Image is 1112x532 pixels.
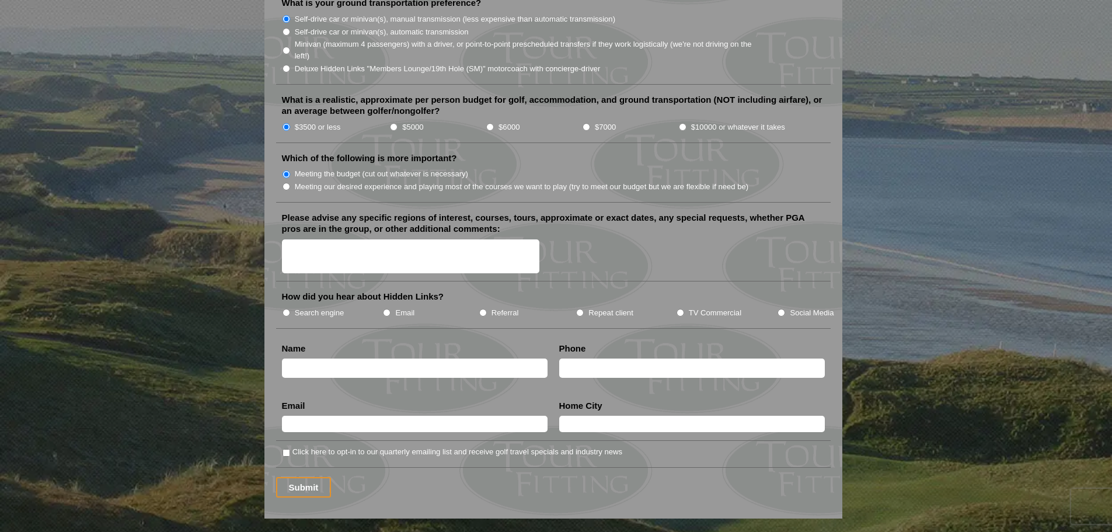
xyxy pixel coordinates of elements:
[295,168,468,180] label: Meeting the budget (cut out whatever is necessary)
[790,307,834,319] label: Social Media
[499,121,520,133] label: $6000
[292,446,622,458] label: Click here to opt-in to our quarterly emailing list and receive golf travel specials and industry...
[491,307,519,319] label: Referral
[295,181,749,193] label: Meeting our desired experience and playing most of the courses we want to play (try to meet our b...
[276,477,332,498] input: Submit
[295,26,469,38] label: Self-drive car or minivan(s), automatic transmission
[559,343,586,354] label: Phone
[282,212,825,235] label: Please advise any specific regions of interest, courses, tours, approximate or exact dates, any s...
[282,400,305,412] label: Email
[282,94,825,117] label: What is a realistic, approximate per person budget for golf, accommodation, and ground transporta...
[295,13,615,25] label: Self-drive car or minivan(s), manual transmission (less expensive than automatic transmission)
[402,121,423,133] label: $5000
[691,121,785,133] label: $10000 or whatever it takes
[282,291,444,302] label: How did you hear about Hidden Links?
[689,307,741,319] label: TV Commercial
[595,121,616,133] label: $7000
[282,152,457,164] label: Which of the following is more important?
[295,63,601,75] label: Deluxe Hidden Links "Members Lounge/19th Hole (SM)" motorcoach with concierge-driver
[588,307,633,319] label: Repeat client
[295,307,344,319] label: Search engine
[282,343,306,354] label: Name
[295,121,341,133] label: $3500 or less
[295,39,764,61] label: Minivan (maximum 4 passengers) with a driver, or point-to-point prescheduled transfers if they wo...
[395,307,414,319] label: Email
[559,400,602,412] label: Home City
